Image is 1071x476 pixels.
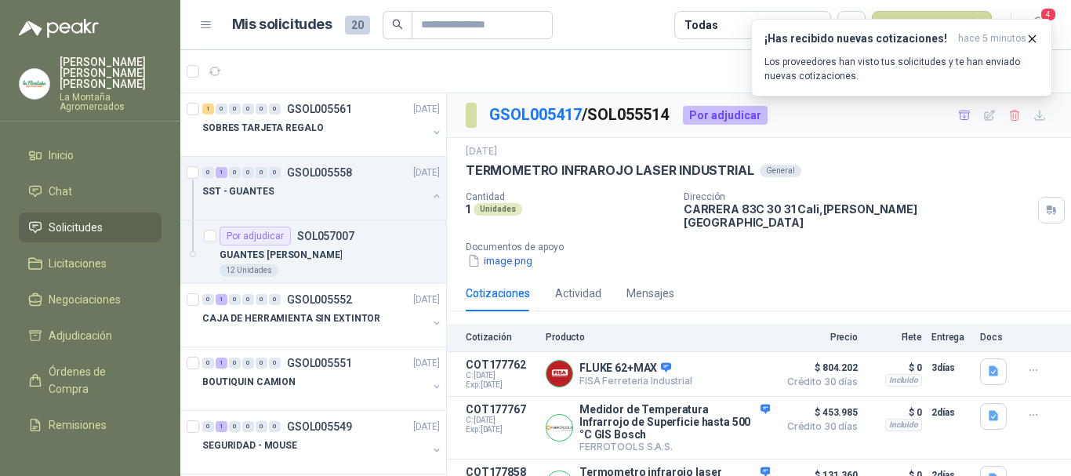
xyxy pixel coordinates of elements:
[49,219,103,236] span: Solicitudes
[466,285,530,302] div: Cotizaciones
[49,147,74,164] span: Inicio
[49,416,107,434] span: Remisiones
[466,191,671,202] p: Cantidad
[220,227,291,245] div: Por adjudicar
[202,375,296,390] p: BOUTIQUIN CAMION
[19,357,162,404] a: Órdenes de Compra
[19,321,162,351] a: Adjudicación
[872,11,992,39] button: Nueva solicitud
[220,264,278,277] div: 12 Unidades
[202,311,380,326] p: CAJA DE HERRAMIENTA SIN EXTINTOR
[466,425,536,434] span: Exp: [DATE]
[19,249,162,278] a: Licitaciones
[180,220,446,284] a: Por adjudicarSOL057007GUANTES [PERSON_NAME]12 Unidades
[229,358,241,369] div: 0
[413,165,440,180] p: [DATE]
[242,358,254,369] div: 0
[779,403,858,422] span: $ 453.985
[242,104,254,114] div: 0
[216,294,227,305] div: 1
[466,144,497,159] p: [DATE]
[867,403,922,422] p: $ 0
[229,294,241,305] div: 0
[269,167,281,178] div: 0
[579,375,692,387] p: FISA Ferreteria Industrial
[466,380,536,390] span: Exp: [DATE]
[216,104,227,114] div: 0
[220,248,342,263] p: GUANTES [PERSON_NAME]
[256,294,267,305] div: 0
[764,55,1039,83] p: Los proveedores han visto tus solicitudes y te han enviado nuevas cotizaciones.
[19,19,99,38] img: Logo peakr
[751,19,1052,96] button: ¡Has recibido nuevas cotizaciones!hace 5 minutos Los proveedores han visto tus solicitudes y te h...
[49,255,107,272] span: Licitaciones
[413,293,440,307] p: [DATE]
[49,183,72,200] span: Chat
[489,103,670,127] p: / SOL055514
[466,371,536,380] span: C: [DATE]
[202,121,323,136] p: SOBRES TARJETA REGALO
[287,167,352,178] p: GSOL005558
[867,332,922,343] p: Flete
[20,69,49,99] img: Company Logo
[242,167,254,178] div: 0
[287,421,352,432] p: GSOL005549
[202,163,443,213] a: 0 1 0 0 0 0 GSOL005558[DATE] SST - GUANTES
[779,422,858,431] span: Crédito 30 días
[19,410,162,440] a: Remisiones
[202,358,214,369] div: 0
[287,294,352,305] p: GSOL005552
[546,415,572,441] img: Company Logo
[413,356,440,371] p: [DATE]
[202,184,274,199] p: SST - GUANTES
[269,104,281,114] div: 0
[684,202,1032,229] p: CARRERA 83C 30 31 Cali , [PERSON_NAME][GEOGRAPHIC_DATA]
[489,105,582,124] a: GSOL005417
[413,420,440,434] p: [DATE]
[1040,7,1057,22] span: 4
[229,421,241,432] div: 0
[287,358,352,369] p: GSOL005551
[216,167,227,178] div: 1
[555,285,601,302] div: Actividad
[466,253,534,269] button: image.png
[684,16,717,34] div: Todas
[229,104,241,114] div: 0
[49,327,112,344] span: Adjudicación
[466,332,536,343] p: Cotización
[256,167,267,178] div: 0
[202,438,297,453] p: SEGURIDAD - MOUSE
[466,202,470,216] p: 1
[474,203,522,216] div: Unidades
[546,361,572,387] img: Company Logo
[202,421,214,432] div: 0
[60,93,162,111] p: La Montaña Agromercados
[760,165,801,177] div: General
[269,358,281,369] div: 0
[232,13,332,36] h1: Mis solicitudes
[19,213,162,242] a: Solicitudes
[242,421,254,432] div: 0
[466,242,1065,253] p: Documentos de apoyo
[269,421,281,432] div: 0
[546,332,770,343] p: Producto
[392,19,403,30] span: search
[683,106,768,125] div: Por adjudicar
[466,403,536,416] p: COT177767
[256,421,267,432] div: 0
[931,403,971,422] p: 2 días
[216,358,227,369] div: 1
[885,419,922,431] div: Incluido
[242,294,254,305] div: 0
[684,191,1032,202] p: Dirección
[1024,11,1052,39] button: 4
[466,162,753,179] p: TERMOMETRO INFRAROJO LASER INDUSTRIAL
[867,358,922,377] p: $ 0
[297,231,354,242] p: SOL057007
[466,358,536,371] p: COT177762
[931,332,971,343] p: Entrega
[958,32,1026,45] span: hace 5 minutos
[19,285,162,314] a: Negociaciones
[202,417,443,467] a: 0 1 0 0 0 0 GSOL005549[DATE] SEGURIDAD - MOUSE
[19,176,162,206] a: Chat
